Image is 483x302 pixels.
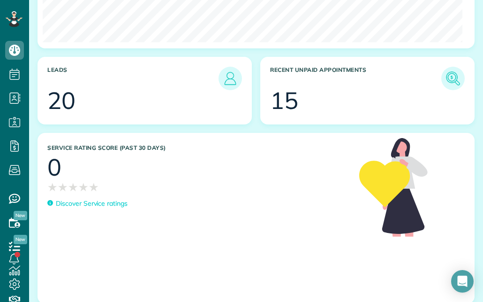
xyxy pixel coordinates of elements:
span: ★ [58,179,68,195]
span: New [14,235,27,244]
a: Discover Service ratings [47,199,128,209]
img: icon_unpaid_appointments-47b8ce3997adf2238b356f14209ab4cced10bd1f174958f3ca8f1d0dd7fffeee.png [444,69,462,88]
span: ★ [68,179,78,195]
img: icon_leads-1bed01f49abd5b7fead27621c3d59655bb73ed531f8eeb49469d10e621d6b896.png [221,69,240,88]
p: Discover Service ratings [56,199,128,209]
div: 15 [270,89,298,112]
h3: Service Rating score (past 30 days) [47,145,350,151]
span: ★ [47,179,58,195]
h3: Leads [47,67,219,90]
div: 20 [47,89,75,112]
span: ★ [78,179,89,195]
div: 0 [47,155,61,179]
span: ★ [89,179,99,195]
h3: Recent unpaid appointments [270,67,441,90]
div: Open Intercom Messenger [451,270,474,293]
span: New [14,211,27,220]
